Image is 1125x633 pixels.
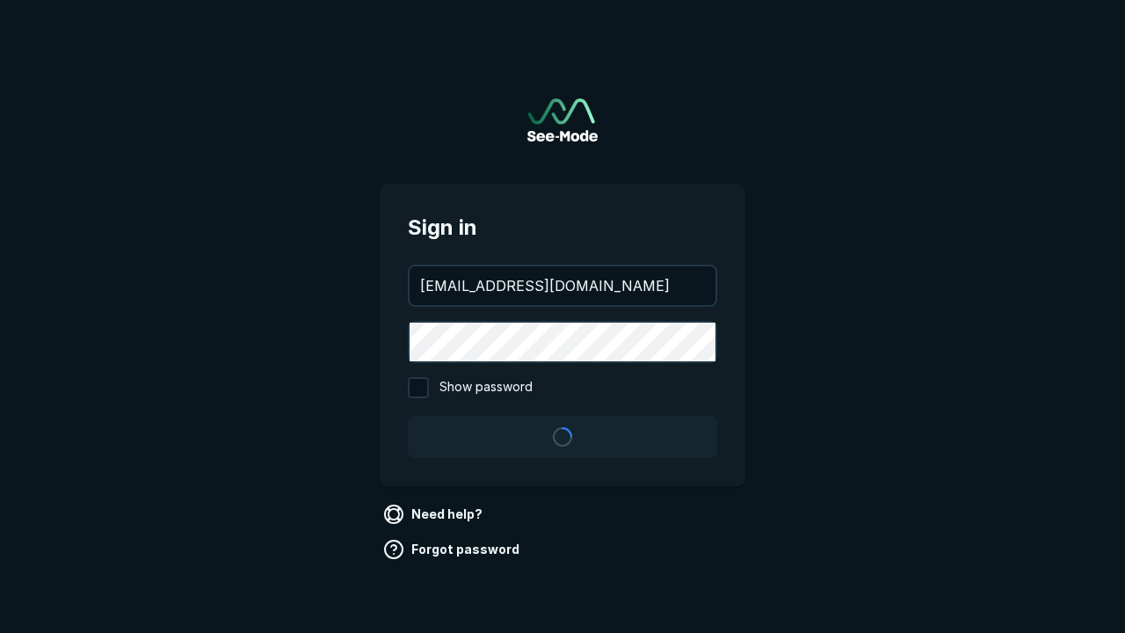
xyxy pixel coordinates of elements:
span: Sign in [408,212,717,244]
a: Forgot password [380,535,526,564]
span: Show password [439,377,533,398]
a: Need help? [380,500,490,528]
input: your@email.com [410,266,715,305]
a: Go to sign in [527,98,598,142]
img: See-Mode Logo [527,98,598,142]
